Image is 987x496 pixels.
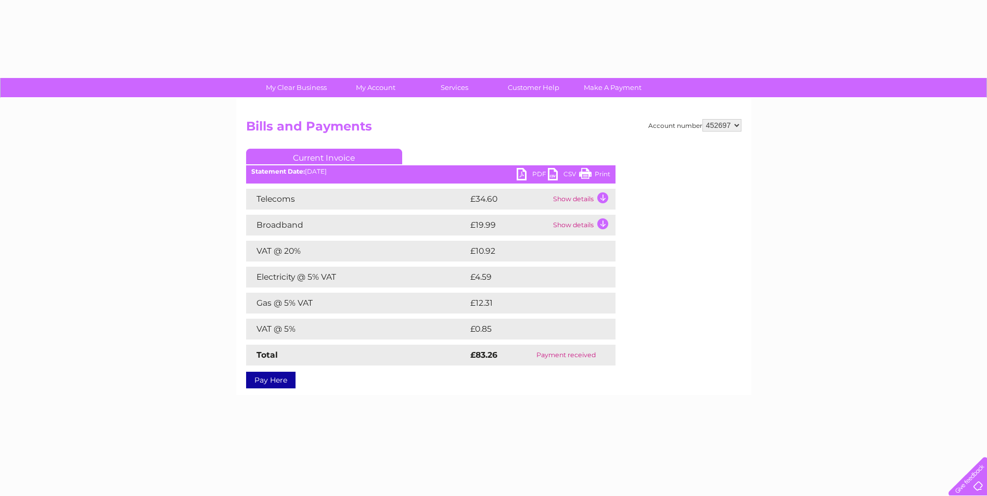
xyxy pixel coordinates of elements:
h2: Bills and Payments [246,119,741,139]
div: [DATE] [246,168,616,175]
td: Electricity @ 5% VAT [246,267,468,288]
a: My Clear Business [253,78,339,97]
td: £19.99 [468,215,550,236]
td: Gas @ 5% VAT [246,293,468,314]
strong: Total [257,350,278,360]
td: VAT @ 20% [246,241,468,262]
td: Telecoms [246,189,468,210]
td: Show details [550,189,616,210]
td: Broadband [246,215,468,236]
b: Statement Date: [251,167,305,175]
td: £10.92 [468,241,594,262]
td: VAT @ 5% [246,319,468,340]
strong: £83.26 [470,350,497,360]
a: Services [412,78,497,97]
a: Print [579,168,610,183]
td: £12.31 [468,293,592,314]
a: CSV [548,168,579,183]
td: £0.85 [468,319,591,340]
a: PDF [517,168,548,183]
td: £34.60 [468,189,550,210]
a: Pay Here [246,372,296,388]
a: My Account [332,78,418,97]
td: Payment received [517,345,615,366]
div: Account number [648,119,741,132]
td: Show details [550,215,616,236]
a: Customer Help [491,78,576,97]
td: £4.59 [468,267,591,288]
a: Current Invoice [246,149,402,164]
a: Make A Payment [570,78,656,97]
